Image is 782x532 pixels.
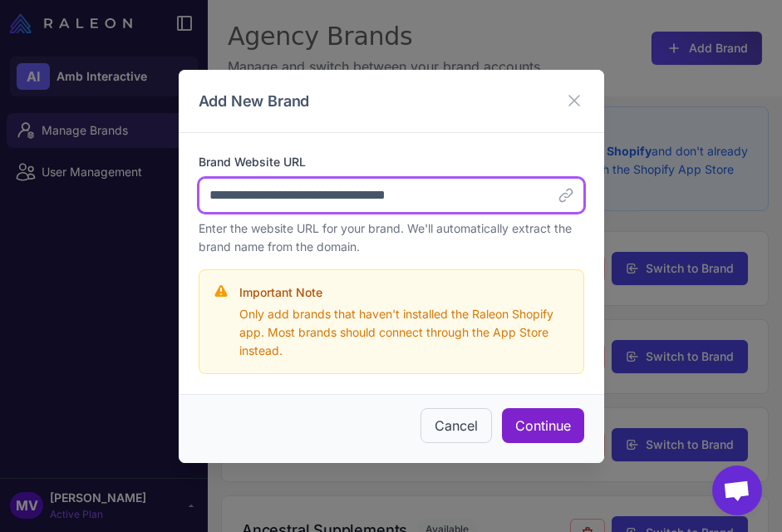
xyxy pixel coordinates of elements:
[199,90,310,112] h3: Add New Brand
[421,408,492,443] button: Cancel
[239,305,570,360] p: Only add brands that haven't installed the Raleon Shopify app. Most brands should connect through...
[199,219,584,256] p: Enter the website URL for your brand. We'll automatically extract the brand name from the domain.
[712,465,762,515] div: Open chat
[502,408,584,443] button: Continue
[199,153,584,171] label: Brand Website URL
[239,283,570,302] h4: Important Note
